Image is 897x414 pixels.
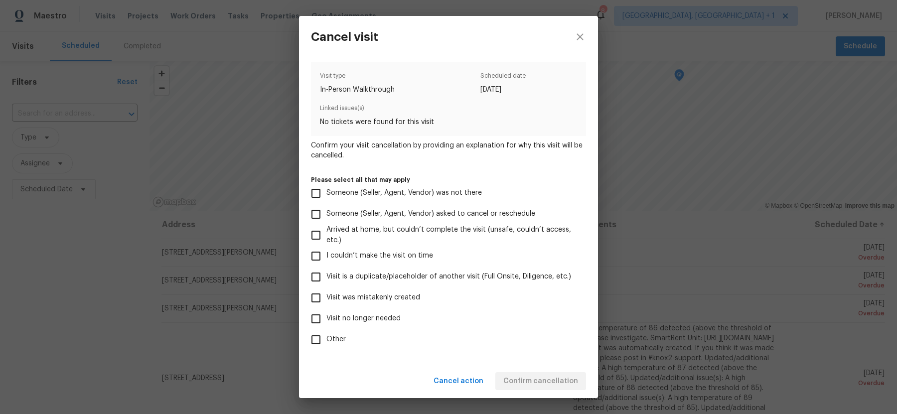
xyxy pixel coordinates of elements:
span: Scheduled date [480,71,526,85]
span: Visit was mistakenly created [326,292,420,303]
span: Visit is a duplicate/placeholder of another visit (Full Onsite, Diligence, etc.) [326,272,571,282]
span: Someone (Seller, Agent, Vendor) asked to cancel or reschedule [326,209,535,219]
span: In-Person Walkthrough [320,85,395,95]
span: Linked issues(s) [320,103,577,117]
span: Visit no longer needed [326,313,401,324]
label: Please select all that may apply [311,177,586,183]
span: No tickets were found for this visit [320,117,577,127]
span: Visit type [320,71,395,85]
span: [DATE] [480,85,526,95]
span: I couldn’t make the visit on time [326,251,433,261]
span: Someone (Seller, Agent, Vendor) was not there [326,188,482,198]
span: Cancel action [434,375,483,388]
button: close [562,16,598,58]
h3: Cancel visit [311,30,378,44]
button: Cancel action [430,372,487,391]
span: Other [326,334,346,345]
span: Arrived at home, but couldn’t complete the visit (unsafe, couldn’t access, etc.) [326,225,578,246]
span: Confirm your visit cancellation by providing an explanation for why this visit will be cancelled. [311,140,586,160]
